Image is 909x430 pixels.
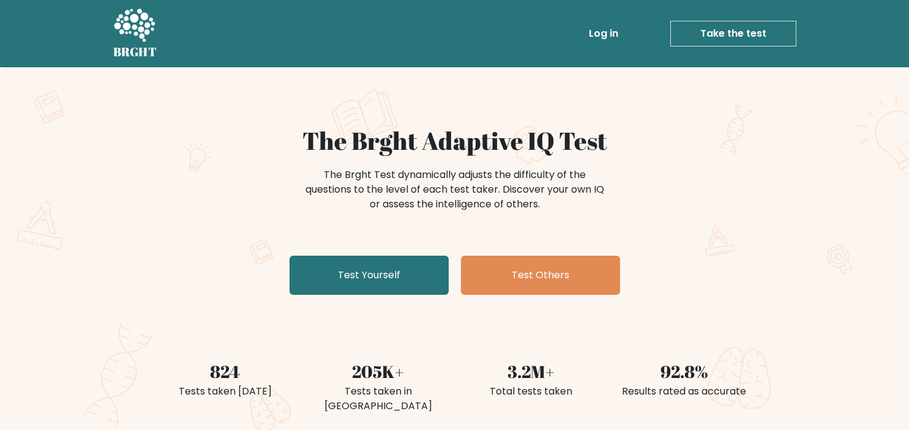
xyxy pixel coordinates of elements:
div: 3.2M+ [462,358,600,384]
div: Total tests taken [462,384,600,399]
div: 92.8% [615,358,754,384]
div: Tests taken [DATE] [156,384,294,399]
div: Tests taken in [GEOGRAPHIC_DATA] [309,384,447,413]
h5: BRGHT [113,45,157,59]
a: Test Others [461,256,620,295]
a: Test Yourself [290,256,449,295]
div: Results rated as accurate [615,384,754,399]
div: 824 [156,358,294,384]
a: BRGHT [113,5,157,62]
h1: The Brght Adaptive IQ Test [156,126,754,155]
a: Take the test [670,21,796,46]
a: Log in [584,21,623,46]
div: 205K+ [309,358,447,384]
div: The Brght Test dynamically adjusts the difficulty of the questions to the level of each test take... [302,168,608,212]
